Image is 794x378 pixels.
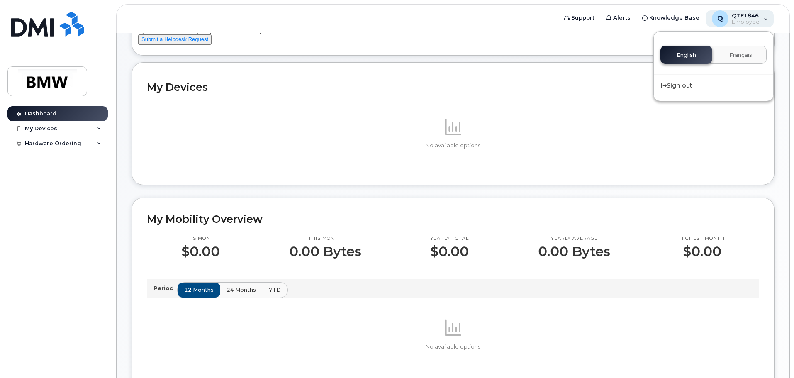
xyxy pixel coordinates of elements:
[227,286,256,294] span: 24 months
[430,235,469,242] p: Yearly total
[269,286,281,294] span: YTD
[654,78,773,93] div: Sign out
[538,235,610,242] p: Yearly average
[138,34,212,45] button: Submit a Helpdesk Request
[538,244,610,259] p: 0.00 Bytes
[147,213,759,225] h2: My Mobility Overview
[430,244,469,259] p: $0.00
[289,235,361,242] p: This month
[138,36,212,42] a: Submit a Helpdesk Request
[181,244,220,259] p: $0.00
[147,81,652,93] h2: My Devices
[153,284,177,292] p: Period
[289,244,361,259] p: 0.00 Bytes
[147,343,759,351] p: No available options
[600,10,636,26] a: Alerts
[636,10,705,26] a: Knowledge Base
[732,19,760,25] span: Employee
[680,235,725,242] p: Highest month
[571,14,594,22] span: Support
[613,14,631,22] span: Alerts
[706,10,774,27] div: QTE1846
[147,142,759,149] p: No available options
[758,342,788,372] iframe: Messenger Launcher
[181,235,220,242] p: This month
[558,10,600,26] a: Support
[729,52,752,59] span: Français
[649,14,699,22] span: Knowledge Base
[732,12,760,19] span: QTE1846
[680,244,725,259] p: $0.00
[138,19,768,52] div: Welcome to the BMW Mobile Support Desk Portal If you need assistance, call [PHONE_NUMBER].
[717,14,723,24] span: Q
